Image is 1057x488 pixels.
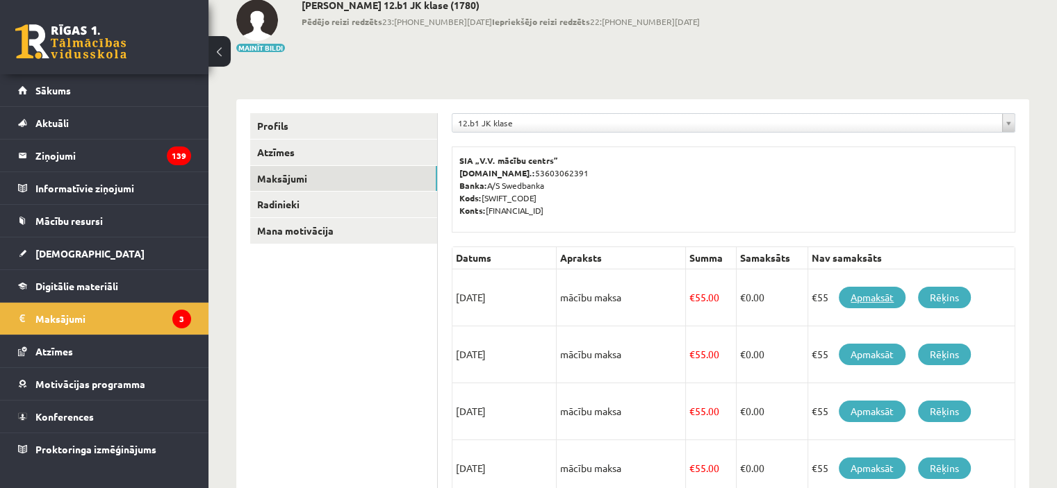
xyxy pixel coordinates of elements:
[686,326,737,383] td: 55.00
[250,140,437,165] a: Atzīmes
[492,16,590,27] b: Iepriekšējo reizi redzēts
[250,192,437,217] a: Radinieki
[459,180,487,191] b: Banka:
[557,383,686,440] td: mācību maksa
[459,155,559,166] b: SIA „V.V. mācību centrs”
[18,368,191,400] a: Motivācijas programma
[35,117,69,129] span: Aktuāli
[918,401,971,422] a: Rēķins
[18,335,191,367] a: Atzīmes
[18,433,191,465] a: Proktoringa izmēģinājums
[452,383,557,440] td: [DATE]
[689,348,695,360] span: €
[35,140,191,171] legend: Ziņojumi
[18,237,191,269] a: [DEMOGRAPHIC_DATA]
[15,24,126,59] a: Rīgas 1. Tālmācības vidusskola
[452,114,1015,132] a: 12.b1 JK klase
[839,287,906,308] a: Apmaksāt
[18,107,191,139] a: Aktuāli
[250,218,437,244] a: Mana motivācija
[35,84,71,96] span: Sākums
[18,303,191,335] a: Maksājumi3
[452,326,557,383] td: [DATE]
[740,405,746,417] span: €
[918,287,971,308] a: Rēķins
[452,247,557,269] th: Datums
[458,114,997,132] span: 12.b1 JK klase
[839,401,906,422] a: Apmaksāt
[35,303,191,335] legend: Maksājumi
[459,192,482,203] b: Kods:
[737,383,808,440] td: 0.00
[459,154,1008,217] p: 53603062391 A/S Swedbanka [SWIFT_CODE] [FINANCIAL_ID]
[35,410,94,423] span: Konferences
[740,291,746,303] span: €
[808,247,1015,269] th: Nav samaksāts
[839,344,906,365] a: Apmaksāt
[686,383,737,440] td: 55.00
[689,462,695,474] span: €
[737,269,808,326] td: 0.00
[167,146,191,165] i: 139
[302,15,700,28] span: 23:[PHONE_NUMBER][DATE] 22:[PHONE_NUMBER][DATE]
[35,172,191,204] legend: Informatīvie ziņojumi
[808,383,1015,440] td: €55
[839,457,906,479] a: Apmaksāt
[18,205,191,237] a: Mācību resursi
[737,326,808,383] td: 0.00
[172,310,191,328] i: 3
[35,378,145,390] span: Motivācijas programma
[557,326,686,383] td: mācību maksa
[686,247,737,269] th: Summa
[452,269,557,326] td: [DATE]
[35,214,103,227] span: Mācību resursi
[557,269,686,326] td: mācību maksa
[35,443,156,455] span: Proktoringa izmēģinājums
[459,167,535,178] b: [DOMAIN_NAME].:
[236,44,285,52] button: Mainīt bildi
[302,16,382,27] b: Pēdējo reizi redzēts
[250,113,437,139] a: Profils
[35,345,73,357] span: Atzīmes
[686,269,737,326] td: 55.00
[18,270,191,302] a: Digitālie materiāli
[918,457,971,479] a: Rēķins
[18,140,191,171] a: Ziņojumi139
[808,269,1015,326] td: €55
[18,172,191,204] a: Informatīvie ziņojumi
[918,344,971,365] a: Rēķins
[557,247,686,269] th: Apraksts
[689,405,695,417] span: €
[459,205,486,216] b: Konts:
[740,348,746,360] span: €
[740,462,746,474] span: €
[18,401,191,432] a: Konferences
[18,74,191,106] a: Sākums
[737,247,808,269] th: Samaksāts
[35,247,145,260] span: [DEMOGRAPHIC_DATA]
[808,326,1015,383] td: €55
[689,291,695,303] span: €
[35,280,118,292] span: Digitālie materiāli
[250,166,437,192] a: Maksājumi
